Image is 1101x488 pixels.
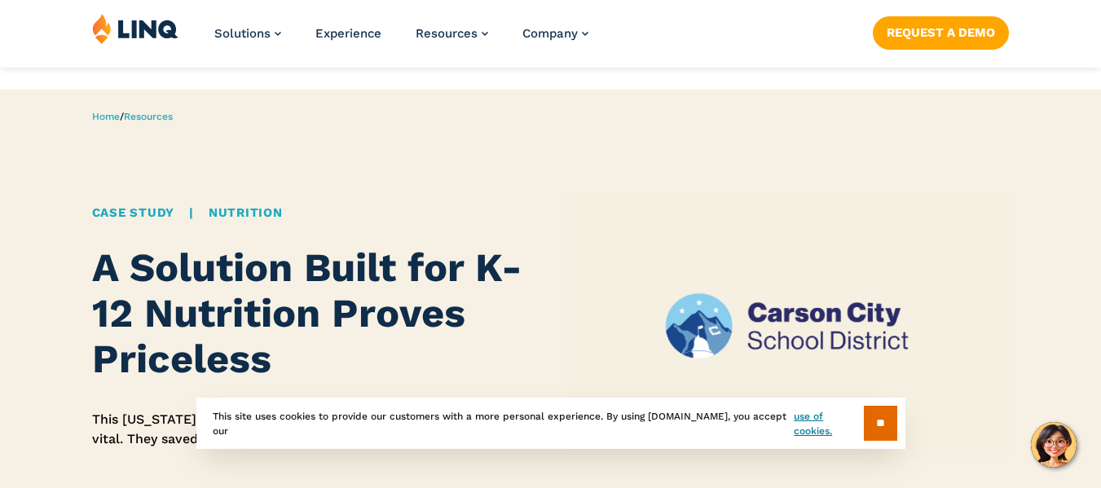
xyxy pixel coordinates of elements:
[564,194,1009,459] img: Carson City Thumbnail
[196,398,905,449] div: This site uses cookies to provide our customers with a more personal experience. By using [DOMAIN...
[794,409,863,438] a: use of cookies.
[214,26,281,41] a: Solutions
[214,26,271,41] span: Solutions
[522,26,588,41] a: Company
[92,205,175,220] a: Case Study
[92,204,537,222] div: |
[315,26,381,41] a: Experience
[124,111,173,122] a: Resources
[92,410,537,450] p: This [US_STATE] district says a solution built just for K-12 nutrition is vital. They saved count...
[209,205,283,220] a: Nutrition
[92,245,537,382] h1: A Solution Built for K-12 Nutrition Proves Priceless
[214,13,588,67] nav: Primary Navigation
[92,111,173,122] span: /
[416,26,488,41] a: Resources
[416,26,478,41] span: Resources
[92,13,178,44] img: LINQ | K‑12 Software
[873,16,1009,49] a: Request a Demo
[1031,422,1077,468] button: Hello, have a question? Let’s chat.
[873,13,1009,49] nav: Button Navigation
[92,111,120,122] a: Home
[522,26,578,41] span: Company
